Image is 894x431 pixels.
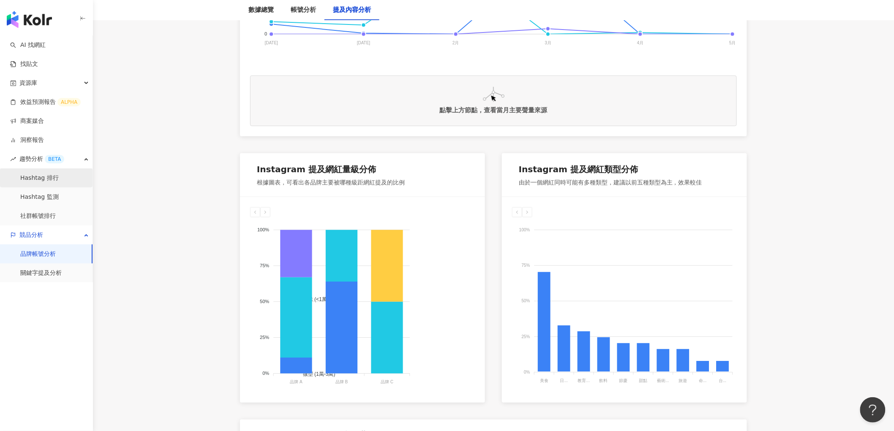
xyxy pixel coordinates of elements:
tspan: 品牌 A [290,380,303,385]
a: 洞察報告 [10,136,44,144]
a: 關鍵字提及分析 [20,269,62,277]
tspan: 50% [522,299,530,304]
a: Hashtag 監測 [20,193,59,201]
tspan: 100% [519,228,530,233]
span: 奈米 (<1萬) [297,296,329,302]
a: 效益預測報告ALPHA [10,98,81,106]
div: 點擊上方節點，查看當月主要聲量來源 [440,106,548,114]
span: 趨勢分析 [19,149,64,168]
tspan: 品牌 B [335,380,348,385]
a: 品牌帳號分析 [20,250,56,258]
tspan: 命... [699,379,706,383]
span: 資源庫 [19,73,37,92]
div: 提及內容分析 [333,5,371,15]
tspan: 甜點 [639,379,648,383]
a: Hashtag 排行 [20,174,59,182]
div: 數據總覽 [248,5,274,15]
tspan: 25% [260,335,269,340]
img: logo [7,11,52,28]
div: Instagram 提及網紅量級分佈 [257,163,376,175]
iframe: Help Scout Beacon - Open [860,397,886,423]
tspan: [DATE] [265,41,278,45]
a: 找貼文 [10,60,38,68]
a: 商案媒合 [10,117,44,125]
tspan: 台... [719,379,726,383]
tspan: 節慶 [619,379,628,383]
tspan: 0% [262,371,269,376]
img: Empty Image [483,87,504,102]
tspan: 教育... [578,379,590,383]
tspan: 0 [264,31,267,36]
a: searchAI 找網紅 [10,41,46,49]
tspan: [DATE] [357,41,371,45]
tspan: 75% [260,263,269,268]
div: 根據圖表，可看出各品牌主要被哪種級距網紅提及的比例 [257,179,405,187]
tspan: 50% [260,299,269,304]
tspan: 3月 [545,41,552,45]
tspan: 美食 [540,379,548,383]
div: Instagram 提及網紅類型分佈 [519,163,638,175]
tspan: 5月 [729,41,736,45]
span: rise [10,156,16,162]
tspan: 藝術... [657,379,669,383]
tspan: 飲料 [600,379,608,383]
a: 社群帳號排行 [20,212,56,220]
tspan: 2月 [452,41,459,45]
tspan: 0% [524,370,530,375]
tspan: 旅遊 [679,379,687,383]
tspan: 25% [522,334,530,339]
tspan: 日... [560,379,568,383]
tspan: 100% [257,228,269,233]
tspan: 4月 [637,41,644,45]
div: 帳號分析 [291,5,316,15]
tspan: 75% [522,263,530,268]
div: 由於一個網紅同時可能有多種類型，建議以前五種類型為主，效果較佳 [519,179,702,187]
span: 競品分析 [19,225,43,244]
span: 微型 (1萬-3萬) [297,371,335,377]
div: BETA [45,155,64,163]
tspan: 品牌 C [381,380,393,385]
